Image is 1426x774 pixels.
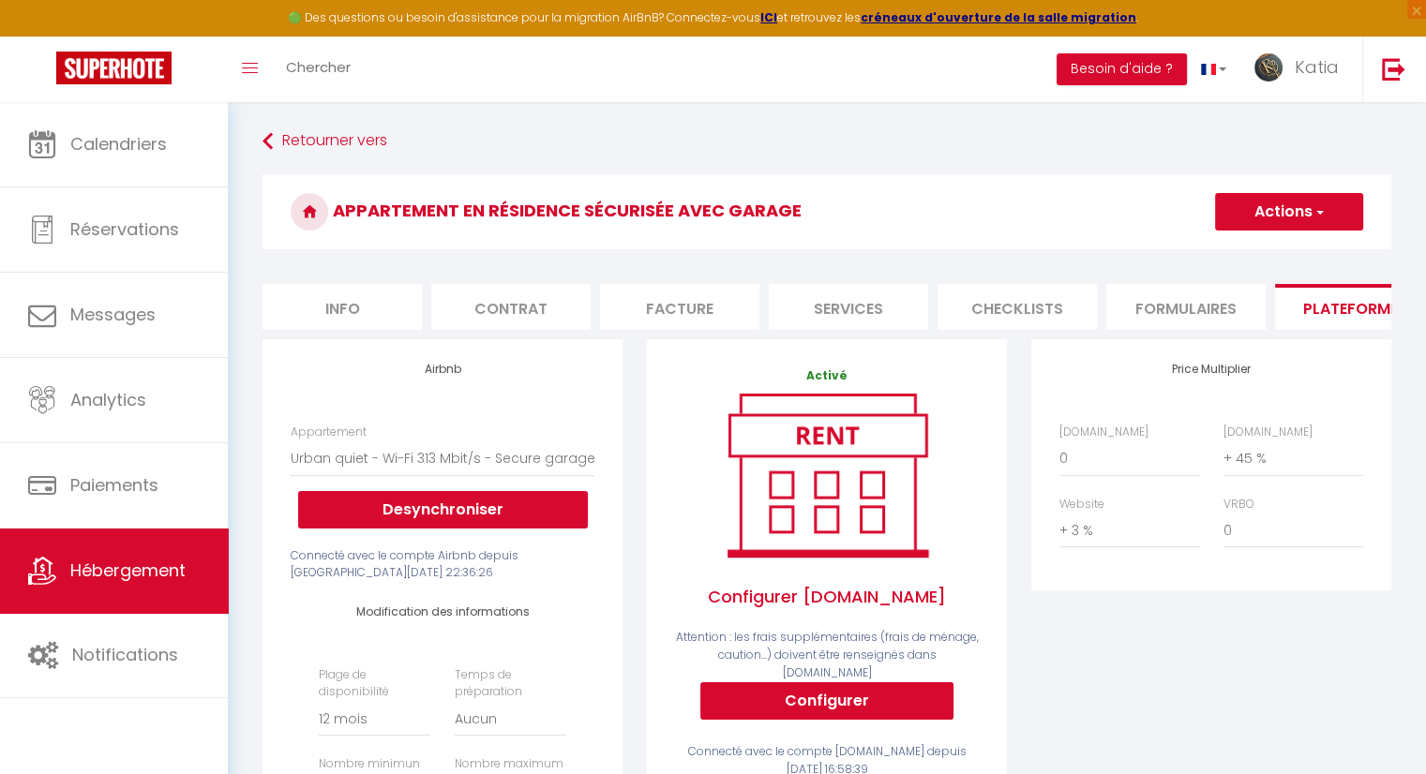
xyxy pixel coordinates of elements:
[70,217,179,241] span: Réservations
[1295,55,1339,79] span: Katia
[431,284,591,330] li: Contrat
[319,666,430,702] label: Plage de disponibilité
[15,7,71,64] button: Ouvrir le widget de chat LiveChat
[1223,424,1313,441] label: [DOMAIN_NAME]
[72,643,178,666] span: Notifications
[676,629,979,680] span: Attention : les frais supplémentaires (frais de ménage, caution...) doivent être renseignés dans ...
[319,605,566,618] h4: Modification des informations
[56,52,172,84] img: Super Booking
[1059,496,1104,514] label: Website
[1059,363,1363,376] h4: Price Multiplier
[1382,57,1405,81] img: logout
[1223,496,1254,514] label: VRBO
[263,284,422,330] li: Info
[1215,193,1363,231] button: Actions
[70,303,156,326] span: Messages
[1346,690,1412,760] iframe: Chat
[1254,53,1283,82] img: ...
[70,558,186,582] span: Hébergement
[1057,53,1187,85] button: Besoin d'aide ?
[286,57,351,77] span: Chercher
[600,284,759,330] li: Facture
[700,682,953,720] button: Configurer
[298,491,588,528] button: Desynchroniser
[70,473,158,497] span: Paiements
[708,385,947,565] img: rent.png
[263,174,1391,249] h3: Appartement en résidence sécurisée avec garage
[675,565,979,629] span: Configurer [DOMAIN_NAME]
[455,666,566,702] label: Temps de préparation
[938,284,1097,330] li: Checklists
[1059,424,1148,441] label: [DOMAIN_NAME]
[675,367,979,385] p: Activé
[272,37,365,102] a: Chercher
[70,132,167,156] span: Calendriers
[1240,37,1362,102] a: ... Katia
[70,388,146,411] span: Analytics
[291,424,367,441] label: Appartement
[1106,284,1266,330] li: Formulaires
[291,363,594,376] h4: Airbnb
[263,125,1391,158] a: Retourner vers
[861,9,1136,25] a: créneaux d'ouverture de la salle migration
[760,9,777,25] a: ICI
[291,547,594,583] div: Connecté avec le compte Airbnb depuis [GEOGRAPHIC_DATA][DATE] 22:36:26
[769,284,928,330] li: Services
